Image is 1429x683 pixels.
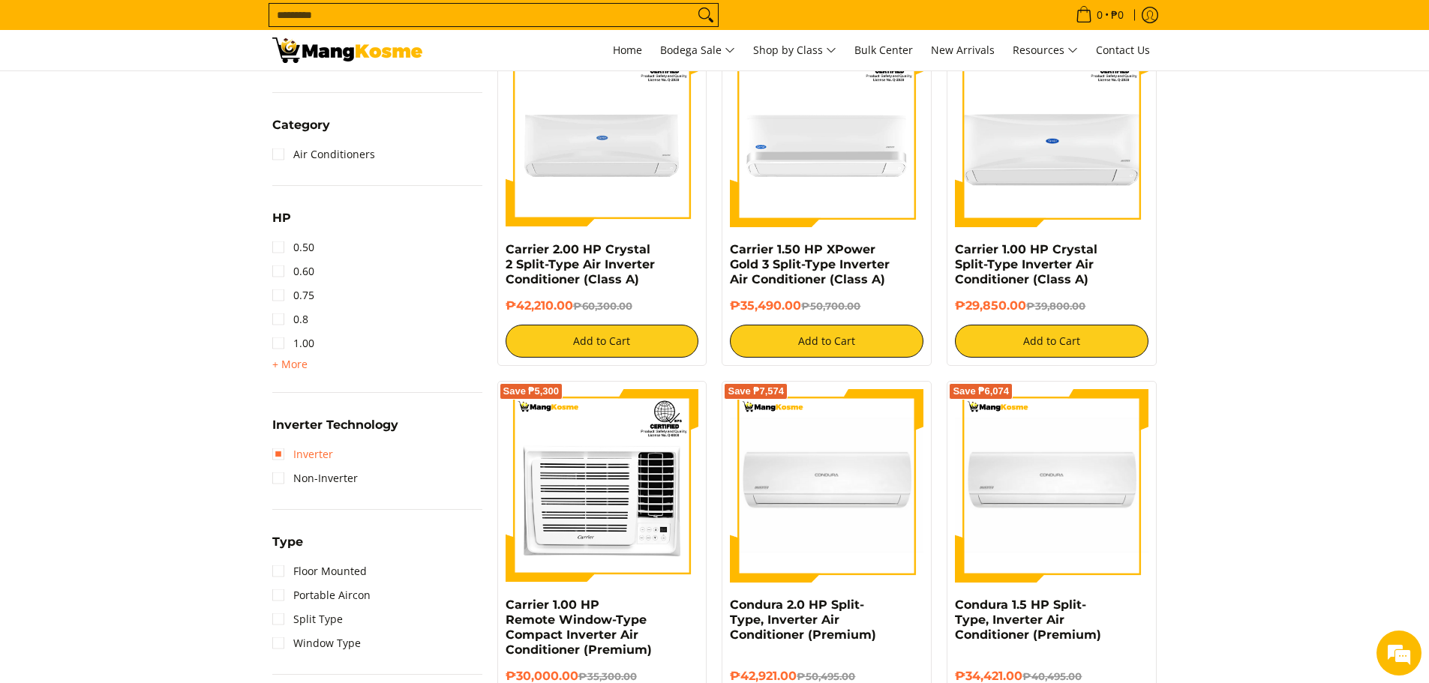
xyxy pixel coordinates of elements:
h6: ₱29,850.00 [955,298,1148,313]
del: ₱35,300.00 [578,670,637,682]
a: Carrier 1.00 HP Remote Window-Type Compact Inverter Air Conditioner (Premium) [506,598,652,657]
span: Inverter Technology [272,419,398,431]
a: Contact Us [1088,30,1157,70]
img: Carrier 1.50 HP XPower Gold 3 Split-Type Inverter Air Conditioner (Class A) [730,34,923,227]
img: Carrier 1.00 HP Crystal Split-Type Inverter Air Conditioner (Class A) [955,34,1148,227]
a: Condura 1.5 HP Split-Type, Inverter Air Conditioner (Premium) [955,598,1101,642]
img: Carrier 1.00 HP Remote Window-Type Compact Inverter Air Conditioner (Premium) [506,389,699,583]
a: Carrier 1.50 HP XPower Gold 3 Split-Type Inverter Air Conditioner (Class A) [730,242,890,286]
span: Resources [1013,41,1078,60]
span: Save ₱7,574 [728,387,784,396]
span: Bodega Sale [660,41,735,60]
del: ₱39,800.00 [1026,300,1085,312]
div: Minimize live chat window [246,7,282,43]
button: Add to Cart [506,325,699,358]
a: Window Type [272,631,361,655]
summary: Open [272,536,303,559]
summary: Open [272,212,291,235]
span: Category [272,119,330,131]
button: Add to Cart [955,325,1148,358]
span: Save ₱5,300 [503,387,560,396]
a: Inverter [272,442,333,466]
span: 0 [1094,10,1105,20]
del: ₱40,495.00 [1022,670,1082,682]
img: condura-split-type-inverter-air-conditioner-class-b-full-view-mang-kosme [730,389,923,583]
a: Home [605,30,650,70]
span: Save ₱6,074 [953,387,1009,396]
h6: ₱42,210.00 [506,298,699,313]
h6: ₱35,490.00 [730,298,923,313]
span: ₱0 [1109,10,1126,20]
summary: Open [272,419,398,442]
a: Split Type [272,607,343,631]
span: Shop by Class [753,41,836,60]
span: Contact Us [1096,43,1150,57]
a: Bodega Sale [653,30,743,70]
span: Type [272,536,303,548]
img: condura-split-type-inverter-air-conditioner-class-b-full-view-mang-kosme [955,389,1148,583]
img: Carrier 2.00 HP Crystal 2 Split-Type Air Inverter Conditioner (Class A) [506,34,699,227]
a: New Arrivals [923,30,1002,70]
span: New Arrivals [931,43,995,57]
a: 0.50 [272,235,314,259]
del: ₱50,700.00 [801,300,860,312]
del: ₱50,495.00 [797,670,855,682]
a: Resources [1005,30,1085,70]
a: Bulk Center [847,30,920,70]
span: • [1071,7,1128,23]
button: Search [694,4,718,26]
a: 1.00 [272,331,314,355]
textarea: Type your message and hit 'Enter' [8,409,286,462]
a: Carrier 2.00 HP Crystal 2 Split-Type Air Inverter Conditioner (Class A) [506,242,655,286]
span: Home [613,43,642,57]
a: Shop by Class [746,30,844,70]
span: We're online! [87,189,207,340]
a: Floor Mounted [272,559,367,583]
a: Portable Aircon [272,583,371,607]
a: 0.8 [272,307,308,331]
a: Carrier 1.00 HP Crystal Split-Type Inverter Air Conditioner (Class A) [955,242,1097,286]
summary: Open [272,355,308,373]
a: Air Conditioners [272,142,375,166]
a: 0.60 [272,259,314,283]
a: Condura 2.0 HP Split-Type, Inverter Air Conditioner (Premium) [730,598,876,642]
button: Add to Cart [730,325,923,358]
span: HP [272,212,291,224]
a: 0.75 [272,283,314,307]
div: Chat with us now [78,84,252,103]
del: ₱60,300.00 [573,300,632,312]
img: Bodega Sale Aircon l Mang Kosme: Home Appliances Warehouse Sale [272,37,422,63]
span: Bulk Center [854,43,913,57]
a: Non-Inverter [272,466,358,490]
span: + More [272,358,308,370]
summary: Open [272,119,330,142]
nav: Main Menu [437,30,1157,70]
